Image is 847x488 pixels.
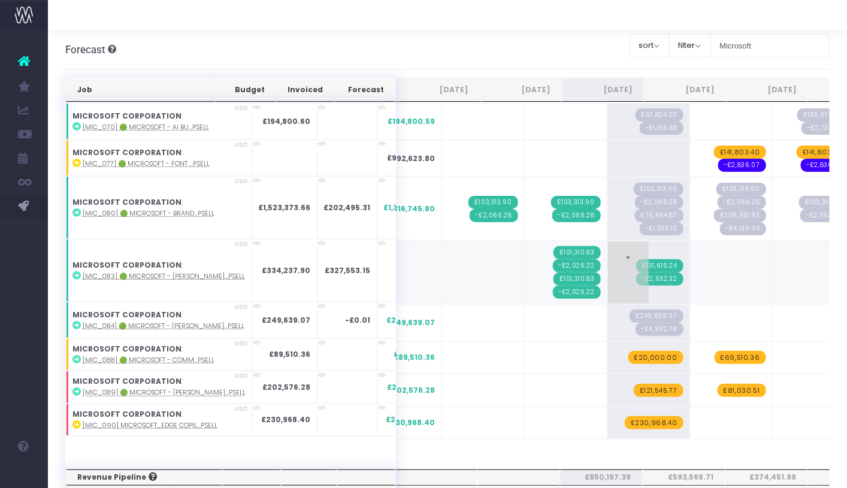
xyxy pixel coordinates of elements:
th: Nov 25: activate to sort column ascending [726,78,808,102]
span: £194,800.59 [388,116,435,127]
span: wayahead Revenue Forecast Item [628,351,683,364]
span: £249,639.07 [387,317,435,328]
span: £992,623.80 [388,153,435,163]
strong: MICROSOFT CORPORATION [72,197,181,207]
strong: MICROSOFT CORPORATION [72,409,181,419]
th: £374,451.99 [725,469,808,485]
strong: £230,968.40 [262,414,311,425]
strong: MICROSOFT CORPORATION [72,111,181,121]
span: £89,510.36 [394,352,435,363]
span: £202,576.28 [388,385,435,396]
abbr: [MIC_089] 🟢 Microsoft - Rolling Thunder - Retainer - Brand - Upsell [83,388,246,397]
span: Forecast [65,44,105,56]
span: £89,510.36 [394,349,435,360]
span: Streamtime Draft Invoice: null – [MIC_080] 🟢 Microsoft - Brand Retainer FY26 - Brand - Upsell [720,222,766,235]
span: Streamtime Draft Invoice: null – [MIC_080] 🟢 Microsoft - Brand Retainer FY26 - Brand - Upsell - 3 [634,183,683,196]
strong: £89,510.36 [270,349,311,359]
strong: MICROSOFT CORPORATION [72,147,181,157]
span: USD [235,240,248,248]
abbr: [MIC_077] 🟢 Microsoft - Font X - Brand - Upsell [83,159,210,168]
strong: £202,495.31 [324,202,371,213]
span: Streamtime Draft Invoice: null – [MIC_070] 🟢 Microsoft - AI Business Solutions VI - Brand - Upsell [640,122,683,135]
th: Forecast [334,78,395,102]
input: Search... [710,34,830,57]
th: Invoiced [276,78,334,102]
span: USD [235,404,248,413]
span: Streamtime Draft Invoice: null – [MIC_080] 🟢 Microsoft - Brand Retainer FY26 - Brand - Upsell - 4 [716,183,766,196]
span: USD [235,177,248,186]
strong: £327,553.15 [325,265,371,275]
strong: MICROSOFT CORPORATION [72,260,181,270]
span: Streamtime Invoice: 2456 – [MIC_080] 🟢 Microsoft - Brand Retainer FY26 - Brand - Upsell [552,209,601,222]
span: wayahead Cost Forecast Item [718,159,766,172]
span: USD [235,140,248,149]
td: : [66,371,252,403]
span: Streamtime Draft Invoice: null – [MIC_080] 🟢 Microsoft - Brand Retainer FY26 - Brand - Upsell [718,196,766,209]
th: Revenue Pipeline [66,469,222,485]
span: £249,639.07 [387,315,435,326]
span: Streamtime Invoice: 2472 – [MIC_083] 🟢 Microsoft - Rolling Thunder Approaches & Sizzles - Brand -... [636,259,683,272]
span: Streamtime Invoice: 2424 – [MIC_080] 🟢 Microsoft - Brand Retainer FY26 - Brand - Upsell - 1 [468,196,518,209]
span: £1,316,745.80 [384,204,435,214]
span: USD [235,371,248,380]
span: wayahead Revenue Forecast Item [634,384,683,397]
td: : [66,140,252,176]
span: Streamtime Invoice: 2458 – [MIC_083] 🟢 Microsoft - Rolling Thunder Approaches & Sizzles - Brand -... [553,272,601,286]
img: images/default_profile_image.png [15,464,33,482]
span: Streamtime Invoice: 2455 – [MIC_080] 🟢 Microsoft - Brand Retainer FY26 - Brand - Upsell - 2 [551,196,601,209]
abbr: [MIC_080] 🟢 Microsoft - Brand Retainer FY26 - Brand - Upsell [83,209,214,218]
th: Sep 25: activate to sort column ascending [562,78,644,102]
span: Streamtime Invoice: 2425 – [MIC_080] 🟢 Microsoft - Brand Retainer FY26 - Brand - Upsell [470,209,518,222]
abbr: [MIC_084] 🟢 Microsoft - Rolling Thunder Templates & Guidelines - Brand - Upsell [83,322,244,331]
span: USD [235,339,248,348]
span: USD [235,104,248,113]
td: : [66,176,252,239]
span: Streamtime Invoice: 2471 – [MIC_083] 🟢 Microsoft - Rolling Thunder Approaches & Sizzles - Brand -... [553,259,601,272]
span: Streamtime Draft Invoice: null – [MIC_084] 🟢 Microsoft - Rolling Thunder Templates & Guidelines -... [630,310,683,323]
strong: £194,800.60 [263,116,311,126]
abbr: [MIC_083] 🟢 Microsoft - Rolling Thunder Approaches & Sizzles - Brand - Upsell [83,272,245,281]
strong: MICROSOFT CORPORATION [72,344,181,354]
th: Oct 25: activate to sort column ascending [644,78,726,102]
button: filter [669,34,711,57]
td: : [66,338,252,371]
span: wayahead Revenue Forecast Item [625,416,683,429]
span: Streamtime Invoice: 2473 – [MIC_083] 🟢 Microsoft - Rolling Thunder Approaches & Sizzles - Brand -... [636,272,683,286]
th: Job: activate to sort column ascending [66,78,216,102]
span: wayahead Revenue Forecast Item [718,384,766,397]
button: sort [630,34,670,57]
th: Budget [215,78,276,102]
abbr: [MIC_090] Microsoft_Edge Copilot Mode Launch Video_Campaign_Upsell [83,421,217,430]
span: Streamtime Draft Invoice: null – [MIC_080] 🟢 Microsoft - Brand Retainer FY26 - Brand - Upsell - 2 [714,209,766,222]
span: Streamtime Draft Invoice: null – [MIC_070] 🟢 Microsoft - AI Business Solutions VI - Brand - Upsel... [636,108,683,122]
td: : [66,302,252,338]
span: wayahead Revenue Forecast Item [715,351,766,364]
span: Streamtime Draft Invoice: null – [MIC_080] 🟢 Microsoft - Brand Retainer FY26 - Brand - Upsell [635,196,683,209]
span: Streamtime Draft Invoice: null – [MIC_080] 🟢 Microsoft - Brand Retainer FY26 - Brand - Upsell [640,222,683,235]
strong: MICROSOFT CORPORATION [72,376,181,386]
span: Streamtime Draft Invoice: null – [MIC_080] 🟢 Microsoft - Brand Retainer FY26 - Brand - Upsell - 1 [635,209,683,222]
span: wayahead Revenue Forecast Item [714,146,766,159]
strong: £1,523,373.66 [259,202,311,213]
th: £850,197.39 [560,469,643,485]
span: Streamtime Draft Invoice: null – [MIC_084] 🟢 Microsoft - Rolling Thunder Templates & Guidelines -... [636,323,683,336]
span: £230,968.40 [386,417,435,428]
span: £1,316,745.80 [384,202,435,213]
span: USD [235,302,248,311]
span: Streamtime Invoice: 2460 – [MIC_083] 🟢 Microsoft - Rolling Thunder Approaches & Sizzles - Brand -... [553,286,601,299]
td: : [66,103,252,140]
abbr: [MIC_070] 🟢 Microsoft - AI Business Solutions VI - Brand - Upsell [83,123,209,132]
span: + [608,241,649,304]
td: : [66,239,252,302]
strong: MICROSOFT CORPORATION [72,310,181,320]
strong: £334,237.90 [262,265,311,275]
strong: £202,576.28 [263,382,311,392]
strong: £249,639.07 [262,315,311,325]
abbr: [MIC_088] 🟢 Microsoft - Commercial RFQ - Brand - Upsell [83,356,214,365]
th: Aug 25: activate to sort column ascending [480,78,562,102]
span: Streamtime Invoice: 2470 – [MIC_083] 🟢 Microsoft - Rolling Thunder Approaches & Sizzles - Brand -... [553,246,601,259]
strong: -£0.01 [346,315,371,325]
th: Jul 25: activate to sort column ascending [398,78,480,102]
